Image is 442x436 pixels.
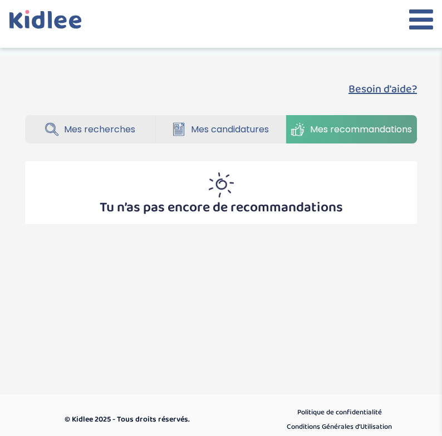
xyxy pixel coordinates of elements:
img: inscription_membre_sun.png [209,172,234,197]
p: © Kidlee 2025 - Tous droits réservés. [65,414,228,425]
span: Mes recherches [64,122,135,136]
a: Mes candidatures [156,115,286,143]
a: Mes recommandations [286,115,417,143]
a: Mes recherches [25,115,155,143]
button: Besoin d'aide? [348,81,417,97]
span: Mes recommandations [310,122,412,136]
span: Mes candidatures [191,122,269,136]
a: Conditions Générales d’Utilisation [283,420,396,434]
p: Tu n’as pas encore de recommandations [100,197,343,219]
a: Politique de confidentialité [293,405,386,420]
